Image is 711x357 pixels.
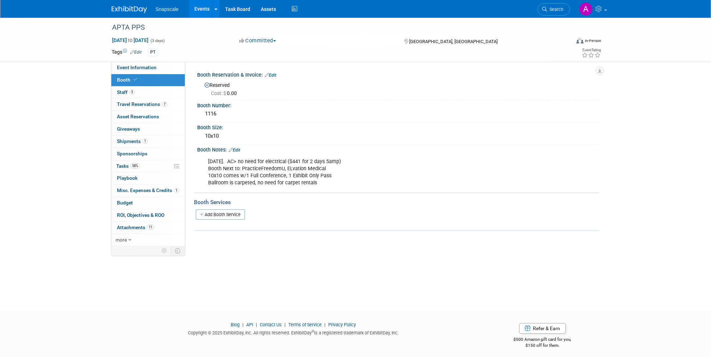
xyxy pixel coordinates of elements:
a: Booth [111,74,185,86]
span: 7 [162,102,167,107]
a: ROI, Objectives & ROO [111,209,185,221]
span: 1 [142,138,148,144]
div: [DATE]. AC> no need for electrical ($441 for 2 days 5amp) Booth Next to: PracticeFreedomU, ELvati... [203,155,522,190]
a: Terms of Service [288,322,322,327]
a: Giveaways [111,123,185,135]
a: Edit [130,50,142,55]
span: Booth [117,77,139,83]
img: Format-Inperson.png [576,38,583,43]
a: Tasks58% [111,160,185,172]
sup: ® [312,329,314,333]
span: Sponsorships [117,151,147,156]
span: Attachments [117,225,154,230]
td: Tags [112,48,142,56]
span: Giveaways [117,126,140,132]
a: API [246,322,253,327]
a: Misc. Expenses & Credits1 [111,185,185,197]
span: | [241,322,245,327]
a: Refer & Earn [519,323,566,334]
span: Staff [117,89,135,95]
a: Edit [229,148,240,153]
img: Alex Corrigan [579,2,593,16]
a: Asset Reservations [111,111,185,123]
span: Snapscale [155,6,178,12]
img: ExhibitDay [112,6,147,13]
div: $500 Amazon gift card for you, [486,332,600,348]
a: Shipments1 [111,136,185,148]
span: [GEOGRAPHIC_DATA], [GEOGRAPHIC_DATA] [409,39,498,44]
div: 1116 [202,108,594,119]
div: 10x10 [202,131,594,142]
span: [DATE] [DATE] [112,37,149,43]
div: $150 off for them. [486,343,600,349]
a: Attachments11 [111,222,185,234]
div: Booth Notes: [197,144,599,154]
a: Travel Reservations7 [111,99,185,111]
div: Copyright © 2025 ExhibitDay, Inc. All rights reserved. ExhibitDay is a registered trademark of Ex... [112,328,475,336]
a: Add Booth Service [196,209,245,220]
a: Edit [265,73,276,78]
button: Committed [237,37,279,44]
div: Event Format [528,37,601,47]
span: 11 [147,225,154,230]
span: Shipments [117,138,148,144]
a: Staff3 [111,87,185,99]
a: Playbook [111,172,185,184]
span: ROI, Objectives & ROO [117,212,164,218]
span: 3 [129,89,135,95]
td: Personalize Event Tab Strip [158,246,171,255]
a: Privacy Policy [328,322,356,327]
a: Contact Us [260,322,282,327]
span: 1 [174,188,179,193]
span: to [127,37,134,43]
div: In-Person [584,38,601,43]
div: Reserved [202,80,594,97]
div: Event Rating [582,48,601,52]
div: Booth Size: [197,122,599,131]
span: (3 days) [150,38,165,43]
span: Misc. Expenses & Credits [117,188,179,193]
a: Sponsorships [111,148,185,160]
a: Search [537,3,570,16]
i: Booth reservation complete [134,78,137,82]
span: Playbook [117,175,137,181]
span: more [116,237,127,243]
span: | [283,322,287,327]
span: Asset Reservations [117,114,159,119]
span: 58% [130,163,140,168]
a: more [111,234,185,246]
span: | [323,322,327,327]
span: Tasks [116,163,140,169]
span: Search [547,7,563,12]
span: Cost: $ [211,90,227,96]
div: Booth Number: [197,100,599,109]
span: 0.00 [211,90,240,96]
div: Booth Services [194,198,599,206]
span: Budget [117,200,133,206]
a: Budget [111,197,185,209]
a: Event Information [111,62,185,74]
span: | [254,322,259,327]
a: Blog [231,322,240,327]
div: APTA PPS [110,21,559,34]
span: Event Information [117,65,157,70]
div: PT [148,49,158,56]
span: Travel Reservations [117,101,167,107]
div: Booth Reservation & Invoice: [197,70,599,79]
td: Toggle Event Tabs [171,246,185,255]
